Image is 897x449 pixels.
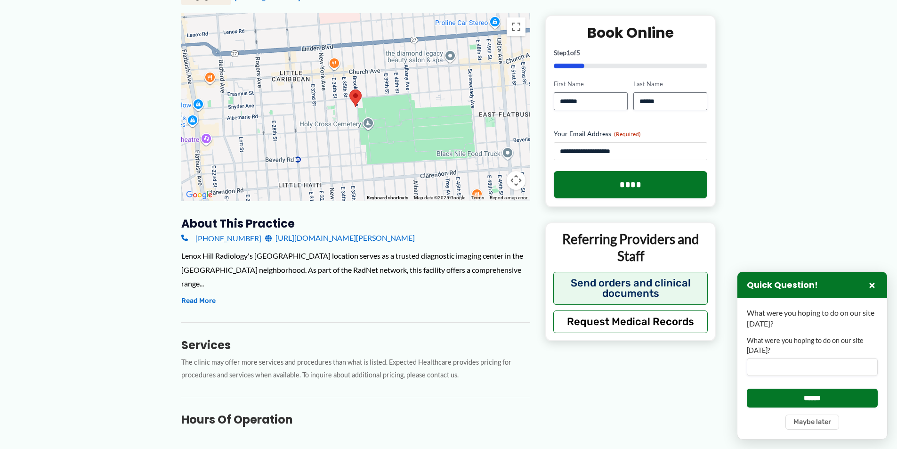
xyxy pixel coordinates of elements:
[553,230,708,265] p: Referring Providers and Staff
[576,49,580,57] span: 5
[553,310,708,333] button: Request Medical Records
[566,49,570,57] span: 1
[367,195,408,201] button: Keyboard shortcuts
[747,280,818,291] h3: Quick Question!
[181,338,530,352] h3: Services
[184,189,215,201] img: Google
[614,131,641,138] span: (Required)
[554,80,628,89] label: First Name
[181,295,216,307] button: Read More
[866,279,878,291] button: Close
[181,249,530,291] div: Lenox Hill Radiology's [GEOGRAPHIC_DATA] location serves as a trusted diagnostic imaging center i...
[490,195,527,200] a: Report a map error
[184,189,215,201] a: Open this area in Google Maps (opens a new window)
[553,271,708,304] button: Send orders and clinical documents
[747,308,878,329] p: What were you hoping to do on our site [DATE]?
[785,415,839,430] button: Maybe later
[507,171,525,190] button: Map camera controls
[554,129,708,139] label: Your Email Address
[633,80,707,89] label: Last Name
[507,17,525,36] button: Toggle fullscreen view
[554,49,708,56] p: Step of
[265,231,415,245] a: [URL][DOMAIN_NAME][PERSON_NAME]
[181,412,530,427] h3: Hours of Operation
[747,336,878,355] label: What were you hoping to do on our site [DATE]?
[181,356,530,382] p: The clinic may offer more services and procedures than what is listed. Expected Healthcare provid...
[414,195,465,200] span: Map data ©2025 Google
[471,195,484,200] a: Terms (opens in new tab)
[554,24,708,42] h2: Book Online
[181,231,261,245] a: [PHONE_NUMBER]
[181,216,530,231] h3: About this practice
